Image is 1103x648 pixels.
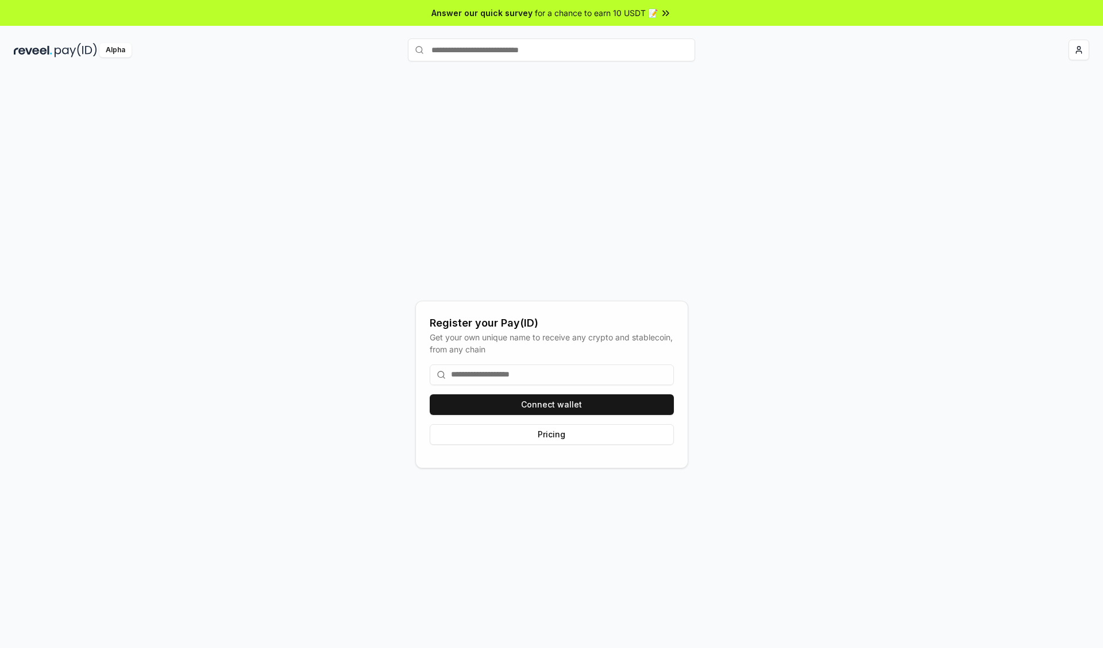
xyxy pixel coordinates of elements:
img: reveel_dark [14,43,52,57]
span: Answer our quick survey [431,7,533,19]
div: Alpha [99,43,132,57]
button: Pricing [430,424,674,445]
span: for a chance to earn 10 USDT 📝 [535,7,658,19]
div: Register your Pay(ID) [430,315,674,331]
img: pay_id [55,43,97,57]
div: Get your own unique name to receive any crypto and stablecoin, from any chain [430,331,674,355]
button: Connect wallet [430,394,674,415]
